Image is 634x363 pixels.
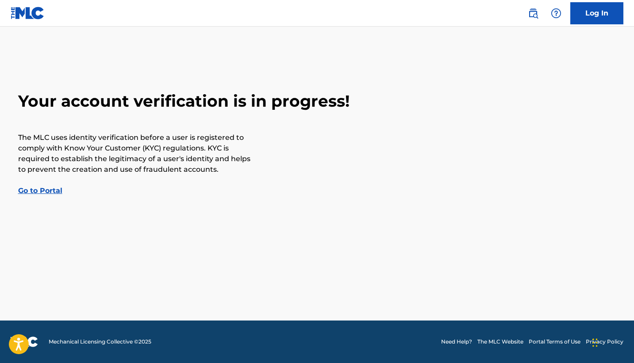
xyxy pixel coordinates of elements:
[18,186,62,195] a: Go to Portal
[49,338,151,346] span: Mechanical Licensing Collective © 2025
[18,132,253,175] p: The MLC uses identity verification before a user is registered to comply with Know Your Customer ...
[524,4,542,22] a: Public Search
[11,336,38,347] img: logo
[547,4,565,22] div: Help
[586,338,623,346] a: Privacy Policy
[18,91,616,111] h2: Your account verification is in progress!
[551,8,561,19] img: help
[529,338,580,346] a: Portal Terms of Use
[441,338,472,346] a: Need Help?
[590,321,634,363] iframe: Chat Widget
[592,329,598,356] div: Drag
[11,7,45,19] img: MLC Logo
[528,8,538,19] img: search
[570,2,623,24] a: Log In
[477,338,523,346] a: The MLC Website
